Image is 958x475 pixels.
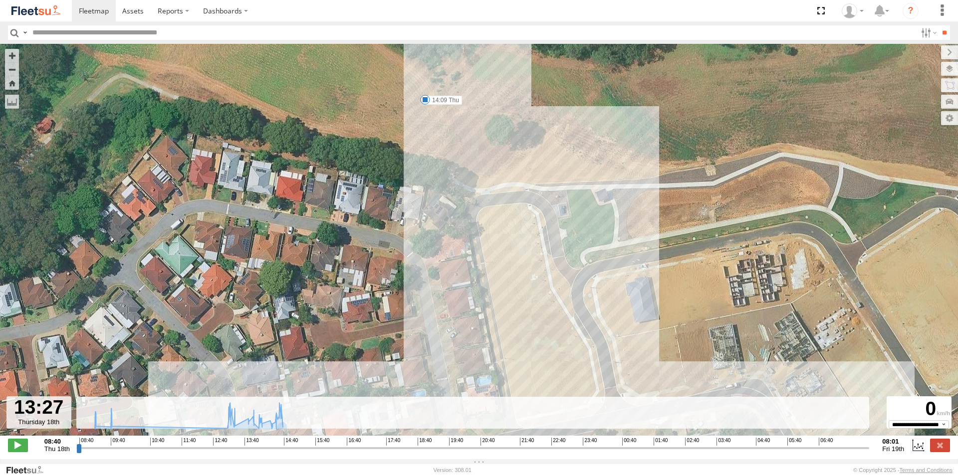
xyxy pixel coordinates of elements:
button: Zoom in [5,49,19,62]
span: 18:40 [418,438,432,446]
div: Wayne Betts [838,3,867,18]
button: Zoom Home [5,76,19,90]
span: Thu 18th Sep 2025 [44,445,70,453]
label: Map Settings [941,111,958,125]
label: Search Filter Options [917,25,939,40]
span: 17:40 [386,438,400,446]
span: 10:40 [150,438,164,446]
span: 13:40 [244,438,258,446]
label: Close [930,439,950,452]
span: 05:40 [787,438,801,446]
label: Measure [5,95,19,109]
span: 19:40 [449,438,463,446]
span: 23:40 [583,438,597,446]
span: Fri 19th Sep 2025 [882,445,904,453]
strong: 08:40 [44,438,70,445]
span: 11:40 [182,438,196,446]
button: Zoom out [5,62,19,76]
span: 09:40 [111,438,125,446]
i: ? [903,3,919,19]
img: fleetsu-logo-horizontal.svg [10,4,62,17]
span: 16:40 [347,438,361,446]
span: 08:40 [79,438,93,446]
span: 02:40 [685,438,699,446]
div: © Copyright 2025 - [853,467,953,473]
div: Version: 308.01 [434,467,472,473]
label: Search Query [21,25,29,40]
span: 21:40 [520,438,534,446]
div: 0 [888,398,950,420]
span: 12:40 [213,438,227,446]
span: 00:40 [622,438,636,446]
strong: 08:01 [882,438,904,445]
span: 03:40 [717,438,730,446]
span: 04:40 [756,438,770,446]
label: 14:09 Thu [425,96,462,105]
span: 06:40 [819,438,833,446]
span: 20:40 [480,438,494,446]
span: 14:40 [284,438,298,446]
span: 15:40 [315,438,329,446]
a: Terms and Conditions [900,467,953,473]
a: Visit our Website [5,465,51,475]
span: 22:40 [551,438,565,446]
label: Play/Stop [8,439,28,452]
span: 01:40 [654,438,668,446]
